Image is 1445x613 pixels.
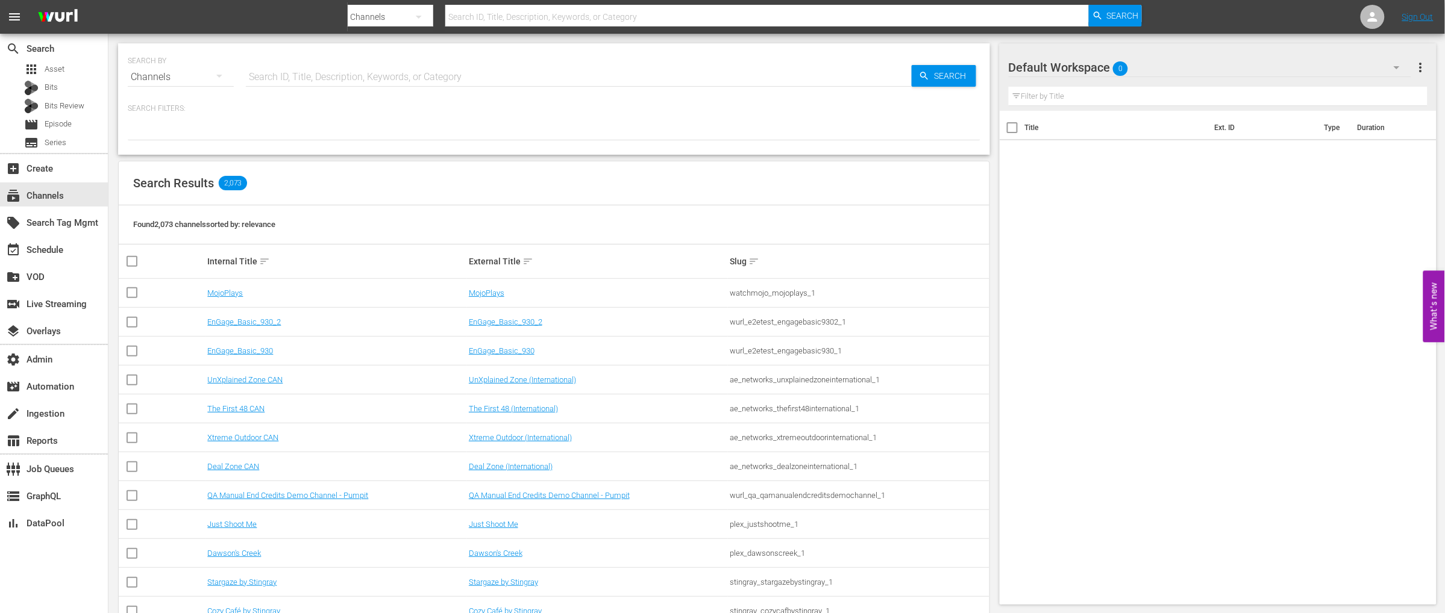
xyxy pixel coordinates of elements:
a: QA Manual End Credits Demo Channel - Pumpit [469,491,630,500]
div: External Title [469,254,726,269]
span: Series [45,137,66,149]
th: Title [1025,111,1208,145]
th: Ext. ID [1208,111,1317,145]
div: plex_justshootme_1 [730,520,987,529]
span: sort [748,256,759,267]
span: Ingestion [6,406,20,421]
span: Reports [6,434,20,448]
button: more_vert [1413,53,1428,82]
span: Asset [24,62,39,76]
span: Search [1107,5,1139,26]
div: Channels [128,60,234,94]
span: Search Results [133,176,214,190]
span: Overlays [6,324,20,338]
span: more_vert [1413,60,1428,75]
a: The First 48 CAN [207,404,265,413]
th: Duration [1350,111,1422,145]
div: wurl_e2etest_engagebasic930_1 [730,346,987,355]
div: ae_networks_dealzoneinternational_1 [730,462,987,471]
a: Just Shoot Me [469,520,518,529]
button: Search [912,65,976,87]
a: Stargaze by Stingray [469,577,538,587]
span: Series [24,135,39,150]
a: Dawson's Creek [207,549,261,558]
a: QA Manual End Credits Demo Channel - Pumpit [207,491,368,500]
a: Xtreme Outdoor (International) [469,433,572,442]
span: 0 [1113,56,1128,81]
span: GraphQL [6,489,20,503]
span: Search [930,65,976,87]
a: Xtreme Outdoor CAN [207,433,278,442]
a: EnGage_Basic_930 [207,346,273,355]
a: MojoPlays [207,288,243,297]
a: MojoPlays [469,288,504,297]
p: Search Filters: [128,104,980,114]
span: Schedule [6,243,20,257]
div: watchmojo_mojoplays_1 [730,288,987,297]
div: Bits [24,81,39,95]
a: UnXplained Zone (International) [469,375,576,384]
a: Stargaze by Stingray [207,577,277,587]
span: sort [522,256,533,267]
span: Admin [6,352,20,367]
span: Asset [45,63,64,75]
button: Open Feedback Widget [1423,271,1445,343]
div: stingray_stargazebystingray_1 [730,577,987,587]
a: Dawson's Creek [469,549,522,558]
span: DataPool [6,516,20,531]
div: ae_networks_thefirst48international_1 [730,404,987,413]
button: Search [1089,5,1142,26]
span: Live Streaming [6,297,20,311]
div: wurl_qa_qamanualendcreditsdemochannel_1 [730,491,987,500]
a: Deal Zone (International) [469,462,553,471]
a: The First 48 (International) [469,404,558,413]
span: sort [259,256,270,267]
a: Just Shoot Me [207,520,257,529]
span: Search Tag Mgmt [6,216,20,230]
span: Bits [45,81,58,93]
div: Internal Title [207,254,465,269]
div: Default Workspace [1009,51,1411,84]
span: Episode [24,117,39,132]
span: Create [6,161,20,176]
span: Episode [45,118,72,130]
span: Automation [6,379,20,394]
span: Job Queues [6,462,20,476]
a: UnXplained Zone CAN [207,375,283,384]
div: Slug [730,254,987,269]
div: ae_networks_unxplainedzoneinternational_1 [730,375,987,384]
a: EnGage_Basic_930_2 [469,317,542,326]
img: ans4CAIJ8jUAAAAAAAAAAAAAAAAAAAAAAAAgQb4GAAAAAAAAAAAAAAAAAAAAAAAAJMjXAAAAAAAAAAAAAAAAAAAAAAAAgAT5G... [29,3,87,31]
div: plex_dawsonscreek_1 [730,549,987,558]
span: menu [7,10,22,24]
span: 2,073 [219,176,247,190]
a: EnGage_Basic_930_2 [207,317,281,326]
a: Deal Zone CAN [207,462,259,471]
span: Search [6,42,20,56]
div: wurl_e2etest_engagebasic9302_1 [730,317,987,326]
div: ae_networks_xtremeoutdoorinternational_1 [730,433,987,442]
a: Sign Out [1402,12,1434,22]
span: VOD [6,270,20,284]
span: Bits Review [45,100,84,112]
span: Found 2,073 channels sorted by: relevance [133,220,275,229]
a: EnGage_Basic_930 [469,346,534,355]
span: Channels [6,188,20,203]
div: Bits Review [24,99,39,113]
th: Type [1317,111,1350,145]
